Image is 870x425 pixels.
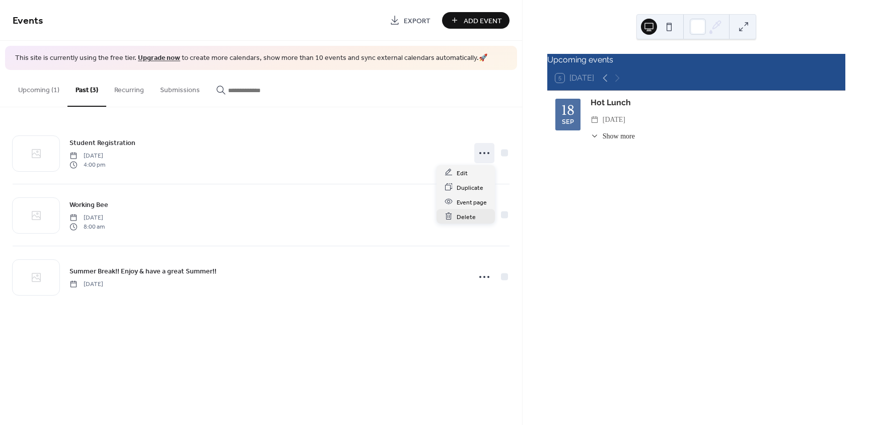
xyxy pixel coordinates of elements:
[442,12,510,29] button: Add Event
[13,11,43,31] span: Events
[464,16,502,26] span: Add Event
[69,199,108,210] a: Working Bee
[457,182,483,193] span: Duplicate
[591,131,635,141] button: ​Show more
[69,137,135,149] a: Student Registration
[457,211,476,222] span: Delete
[10,70,67,106] button: Upcoming (1)
[457,168,468,178] span: Edit
[69,161,105,170] span: 4:00 pm
[457,197,487,207] span: Event page
[69,151,105,160] span: [DATE]
[562,119,574,125] div: Sep
[69,266,216,276] span: Summer Break!! Enjoy & have a great Summer!!
[591,131,599,141] div: ​
[152,70,208,106] button: Submissions
[69,213,105,222] span: [DATE]
[106,70,152,106] button: Recurring
[15,53,487,63] span: This site is currently using the free tier. to create more calendars, show more than 10 events an...
[138,51,180,65] a: Upgrade now
[404,16,430,26] span: Export
[69,223,105,232] span: 8:00 am
[591,114,599,126] div: ​
[69,265,216,277] a: Summer Break!! Enjoy & have a great Summer!!
[67,70,106,107] button: Past (3)
[603,114,625,126] span: [DATE]
[547,54,845,66] div: Upcoming events
[603,131,635,141] span: Show more
[382,12,438,29] a: Export
[69,279,103,289] span: [DATE]
[561,104,574,117] div: 18
[591,97,837,109] div: Hot Lunch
